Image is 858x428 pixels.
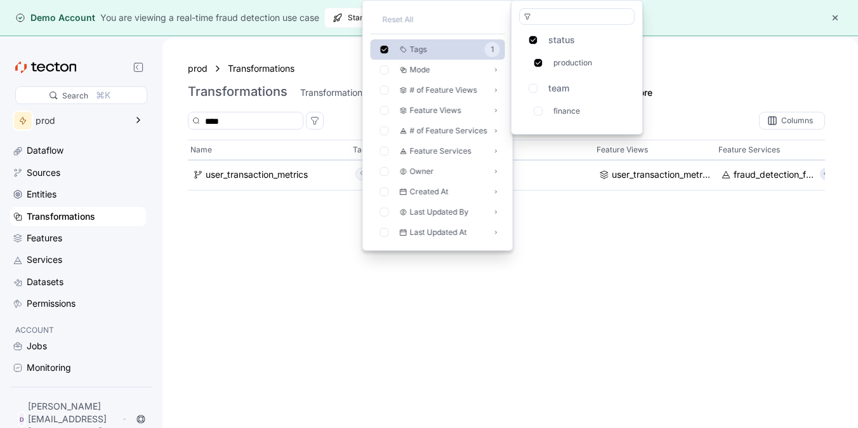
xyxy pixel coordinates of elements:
div: Demo Account [15,11,95,24]
a: Jobs [10,337,146,356]
button: Start Tutorial [324,8,418,28]
a: fraud_detection_feature_service [721,168,815,182]
div: D [18,411,25,427]
a: Datasets [10,272,146,291]
a: user_transaction_metrics [599,168,711,182]
p: ACCOUNT [15,324,141,337]
div: Entities [27,187,56,201]
div: Search [62,90,88,102]
p: Pandas [477,169,589,182]
p: 1 [491,43,494,56]
div: Features [27,231,62,245]
div: user_transaction_metrics [206,168,308,182]
p: finance [553,105,580,117]
div: Permissions [27,297,76,311]
p: # of Feature Services [410,124,487,137]
a: Monitoring [10,358,146,377]
a: Sources [10,163,146,182]
div: fraud_detection_feature_service [734,168,815,182]
a: Transformations [10,207,146,226]
p: Feature Services [718,144,780,156]
p: Last Updated At [410,226,467,239]
p: Feature Services [410,145,472,157]
p: production [553,57,592,69]
a: prod [188,62,208,76]
div: You are viewing a real-time fraud detection use case [100,11,319,25]
p: Created At [410,185,449,198]
div: Columns [759,112,825,130]
p: +1 [823,168,829,181]
span: Start Tutorial [333,8,410,27]
div: Reset All [371,11,426,29]
div: Monitoring [27,361,71,375]
p: Feature Views [410,104,461,117]
a: Permissions [10,294,146,313]
p: Mode [410,64,430,76]
p: Tags [410,43,427,56]
h3: Transformations [188,84,287,99]
div: prod [36,116,126,125]
div: Services [27,253,62,267]
div: Reset All [383,13,414,26]
a: Services [10,250,146,269]
p: team [548,82,569,95]
p: Name [190,144,212,156]
p: Owner [410,165,434,178]
div: Dataflow [27,144,63,157]
div: Datasets [27,275,63,289]
p: Last Updated By [410,206,469,218]
div: Transformations [27,210,95,224]
p: Feature Views [597,144,648,156]
p: # of Feature Views [410,84,477,97]
div: ⌘K [96,88,110,102]
a: Features [10,229,146,248]
div: Transformations define the logic for transforming raw data to features. [300,86,592,99]
p: status [548,34,575,46]
div: Jobs [27,339,47,353]
a: Transformations [228,62,294,76]
p: Tags [353,144,370,156]
div: user_transaction_metrics [612,168,711,182]
a: Dataflow [10,141,146,160]
div: Sources [27,166,60,180]
div: Columns [781,117,813,124]
a: Entities [10,185,146,204]
a: user_transaction_metrics [193,168,345,182]
div: Search⌘K [15,86,147,104]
